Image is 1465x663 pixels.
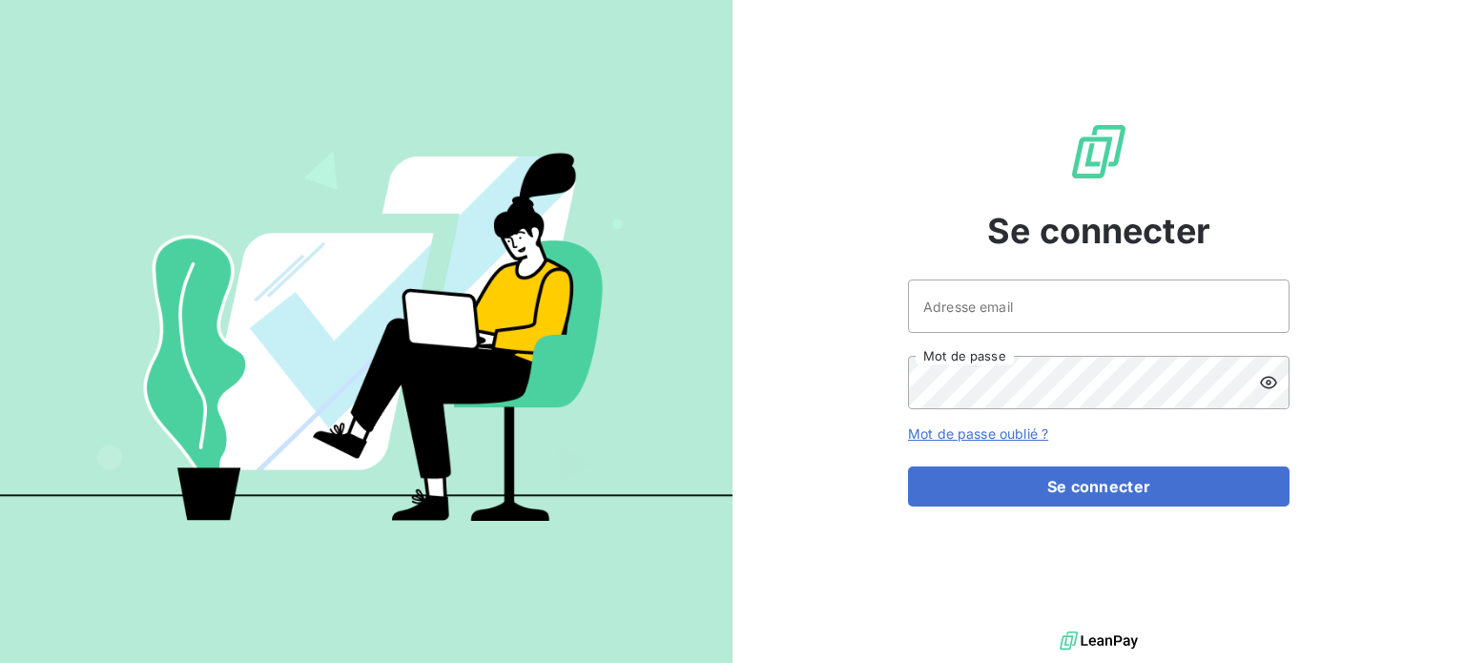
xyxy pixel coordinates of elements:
[1068,121,1129,182] img: Logo LeanPay
[1060,627,1138,655] img: logo
[908,280,1290,333] input: placeholder
[987,205,1210,257] span: Se connecter
[908,425,1048,442] a: Mot de passe oublié ?
[908,466,1290,507] button: Se connecter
